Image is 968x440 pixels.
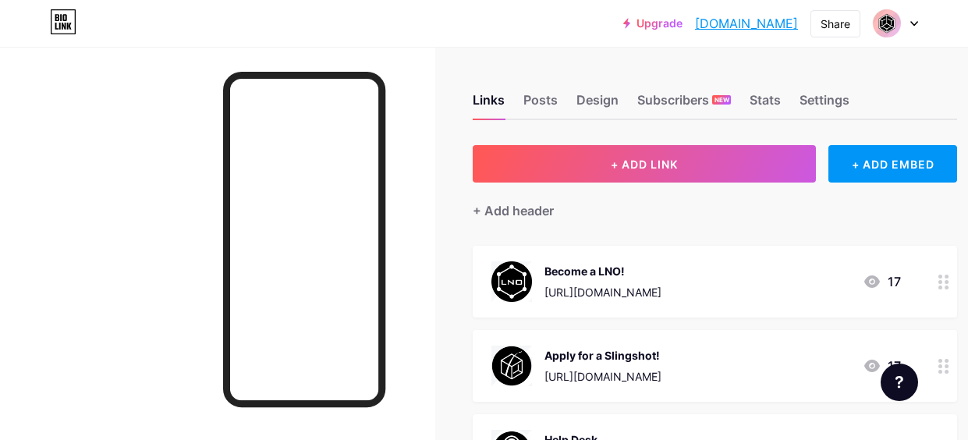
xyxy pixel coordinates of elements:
span: + ADD LINK [611,158,678,171]
div: Design [576,90,619,119]
img: Tesseractaf Media [872,9,902,38]
div: Stats [750,90,781,119]
div: + ADD EMBED [828,145,957,183]
button: + ADD LINK [473,145,816,183]
a: Upgrade [623,17,683,30]
div: [URL][DOMAIN_NAME] [544,368,661,385]
div: Become a LNO! [544,263,661,279]
div: Posts [523,90,558,119]
span: NEW [714,95,729,105]
a: [DOMAIN_NAME] [695,14,798,33]
div: 17 [863,272,901,291]
div: Apply for a Slingshot! [544,347,661,364]
div: Share [821,16,850,32]
div: [URL][DOMAIN_NAME] [544,284,661,300]
div: Settings [800,90,849,119]
div: + Add header [473,201,554,220]
img: Become a LNO! [491,261,532,302]
div: Links [473,90,505,119]
div: Subscribers [637,90,731,119]
img: Apply for a Slingshot! [491,346,532,386]
div: 17 [863,357,901,375]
